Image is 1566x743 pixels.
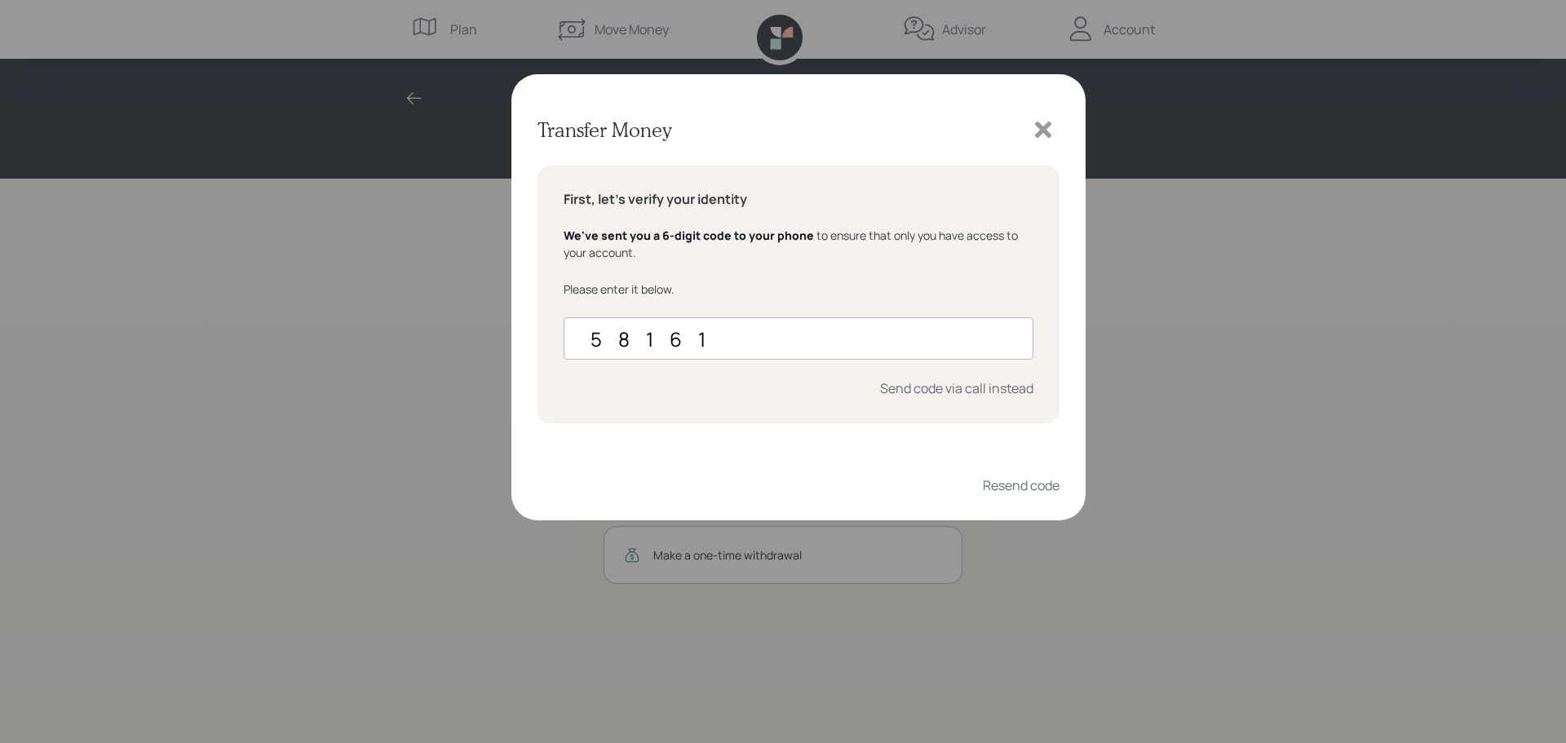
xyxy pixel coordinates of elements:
div: to ensure that only you have access to your account. [564,227,1033,261]
div: Please enter it below. [564,281,1033,298]
span: We've sent you a 6-digit code to your phone [564,228,814,243]
h5: First, let's verify your identity [564,192,1033,207]
div: Send code via call instead [880,379,1033,397]
input: •••••• [564,317,1033,360]
h3: Transfer Money [537,118,671,142]
div: Resend code [983,476,1059,494]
